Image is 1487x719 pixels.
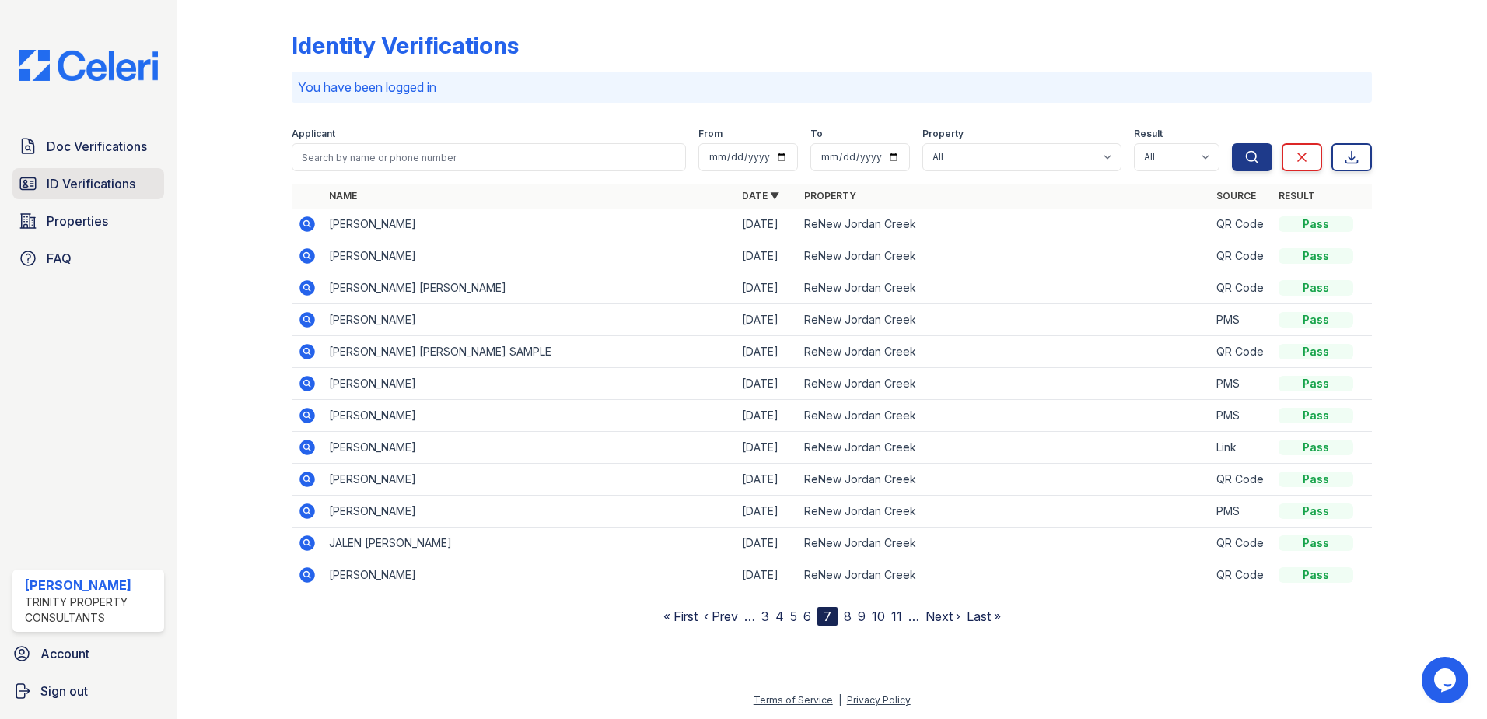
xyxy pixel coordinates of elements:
[1210,464,1272,496] td: QR Code
[323,209,736,240] td: [PERSON_NAME]
[1210,240,1272,272] td: QR Code
[925,609,960,624] a: Next ›
[25,576,158,594] div: [PERSON_NAME]
[736,209,798,240] td: [DATE]
[798,559,1211,591] td: ReNew Jordan Creek
[798,432,1211,464] td: ReNew Jordan Creek
[323,496,736,528] td: [PERSON_NAME]
[736,304,798,336] td: [DATE]
[804,190,856,202] a: Property
[872,609,885,624] a: 10
[736,272,798,304] td: [DATE]
[6,50,170,81] img: CE_Logo_Blue-a8612792a0a2168367f1c8372b55b34899dd931a85d93a1a3d3e32e68fde9ad4.png
[798,528,1211,559] td: ReNew Jordan Creek
[25,594,158,626] div: Trinity Property Consultants
[847,694,911,706] a: Privacy Policy
[6,675,170,707] a: Sign out
[1210,496,1272,528] td: PMS
[323,464,736,496] td: [PERSON_NAME]
[1279,312,1353,328] div: Pass
[736,496,798,528] td: [DATE]
[1216,190,1256,202] a: Source
[323,400,736,432] td: [PERSON_NAME]
[908,607,919,626] span: …
[967,609,1001,624] a: Last »
[323,368,736,400] td: [PERSON_NAME]
[736,528,798,559] td: [DATE]
[736,240,798,272] td: [DATE]
[744,607,755,626] span: …
[1210,304,1272,336] td: PMS
[6,638,170,669] a: Account
[1279,472,1353,487] div: Pass
[798,368,1211,400] td: ReNew Jordan Creek
[323,336,736,368] td: [PERSON_NAME] [PERSON_NAME] SAMPLE
[761,609,769,624] a: 3
[754,694,833,706] a: Terms of Service
[736,400,798,432] td: [DATE]
[891,609,902,624] a: 11
[736,559,798,591] td: [DATE]
[323,304,736,336] td: [PERSON_NAME]
[47,137,147,156] span: Doc Verifications
[1210,336,1272,368] td: QR Code
[798,336,1211,368] td: ReNew Jordan Creek
[323,559,736,591] td: [PERSON_NAME]
[1279,440,1353,455] div: Pass
[698,128,723,140] label: From
[323,432,736,464] td: [PERSON_NAME]
[742,190,779,202] a: Date ▼
[1210,209,1272,240] td: QR Code
[298,78,1366,96] p: You have been logged in
[1279,535,1353,551] div: Pass
[292,31,519,59] div: Identity Verifications
[1210,400,1272,432] td: PMS
[798,496,1211,528] td: ReNew Jordan Creek
[1279,344,1353,359] div: Pass
[12,243,164,274] a: FAQ
[704,609,738,624] a: ‹ Prev
[329,190,357,202] a: Name
[12,205,164,237] a: Properties
[810,128,823,140] label: To
[1210,272,1272,304] td: QR Code
[292,143,686,171] input: Search by name or phone number
[1279,280,1353,296] div: Pass
[798,304,1211,336] td: ReNew Jordan Creek
[323,528,736,559] td: JALEN [PERSON_NAME]
[47,174,135,193] span: ID Verifications
[47,212,108,230] span: Properties
[1279,408,1353,423] div: Pass
[1210,368,1272,400] td: PMS
[798,240,1211,272] td: ReNew Jordan Creek
[1279,216,1353,232] div: Pass
[798,272,1211,304] td: ReNew Jordan Creek
[1279,376,1353,391] div: Pass
[798,400,1211,432] td: ReNew Jordan Creek
[817,607,838,626] div: 7
[40,682,88,700] span: Sign out
[922,128,964,140] label: Property
[838,694,841,706] div: |
[12,131,164,162] a: Doc Verifications
[1279,567,1353,583] div: Pass
[323,272,736,304] td: [PERSON_NAME] [PERSON_NAME]
[736,336,798,368] td: [DATE]
[1210,432,1272,464] td: Link
[736,464,798,496] td: [DATE]
[803,609,811,624] a: 6
[736,368,798,400] td: [DATE]
[858,609,866,624] a: 9
[12,168,164,199] a: ID Verifications
[1210,528,1272,559] td: QR Code
[323,240,736,272] td: [PERSON_NAME]
[1134,128,1163,140] label: Result
[1279,248,1353,264] div: Pass
[844,609,852,624] a: 8
[663,609,698,624] a: « First
[292,128,335,140] label: Applicant
[736,432,798,464] td: [DATE]
[1279,503,1353,519] div: Pass
[798,464,1211,496] td: ReNew Jordan Creek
